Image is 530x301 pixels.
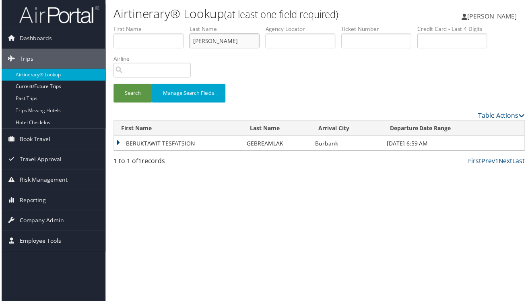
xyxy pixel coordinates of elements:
td: BERUKTAWIT TESFATSION [113,137,243,152]
span: [PERSON_NAME] [469,12,519,20]
label: Last Name [189,25,266,33]
td: Burbank [312,137,384,152]
label: First Name [113,25,189,33]
td: GEBREAMLAK [243,137,312,152]
th: Arrival City: activate to sort column ascending [312,121,384,137]
th: Departure Date Range: activate to sort column descending [384,121,526,137]
label: Ticket Number [342,25,419,33]
span: Book Travel [18,130,49,150]
span: 1 [137,158,141,166]
span: Risk Management [18,171,66,191]
th: Last Name: activate to sort column ascending [243,121,312,137]
span: Dashboards [18,29,51,49]
a: [PERSON_NAME] [463,4,527,28]
span: Company Admin [18,212,63,232]
img: airportal-logo.png [18,5,98,24]
span: Trips [18,49,32,69]
a: 1 [497,158,500,166]
span: Travel Approval [18,150,60,170]
div: 1 to 1 of records [113,157,207,171]
td: [DATE] 6:59 AM [384,137,526,152]
a: First [470,158,483,166]
span: Reporting [18,191,45,211]
a: Prev [483,158,497,166]
h1: Airtinerary® Lookup [113,5,389,22]
label: Airline [113,55,196,63]
a: Next [500,158,514,166]
button: Manage Search Fields [151,84,225,103]
small: (at least one field required) [224,8,339,21]
label: Agency Locator [266,25,342,33]
th: First Name: activate to sort column ascending [113,121,243,137]
span: Employee Tools [18,232,60,252]
a: Table Actions [480,112,527,121]
a: Last [514,158,527,166]
label: Credit Card - Last 4 Digits [419,25,495,33]
button: Search [113,84,151,103]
